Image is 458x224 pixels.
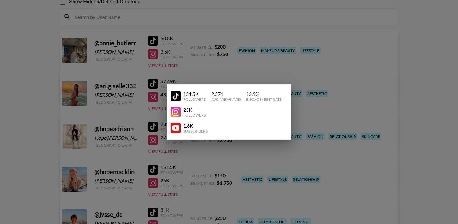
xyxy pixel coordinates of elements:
div: Followers [183,113,206,118]
div: Followers [183,97,206,102]
div: 1.6K [183,123,208,129]
img: YouTube [171,91,181,101]
div: Engagement Rate [246,97,282,102]
img: YouTube [171,123,181,133]
div: 25K [183,107,206,113]
div: 151.5K [183,91,206,97]
div: 2,571 [211,91,241,97]
div: 13.9 % [246,91,282,97]
img: YouTube [171,107,181,117]
div: Avg. Views / Vid [211,97,241,102]
div: Subscribers [183,129,208,133]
